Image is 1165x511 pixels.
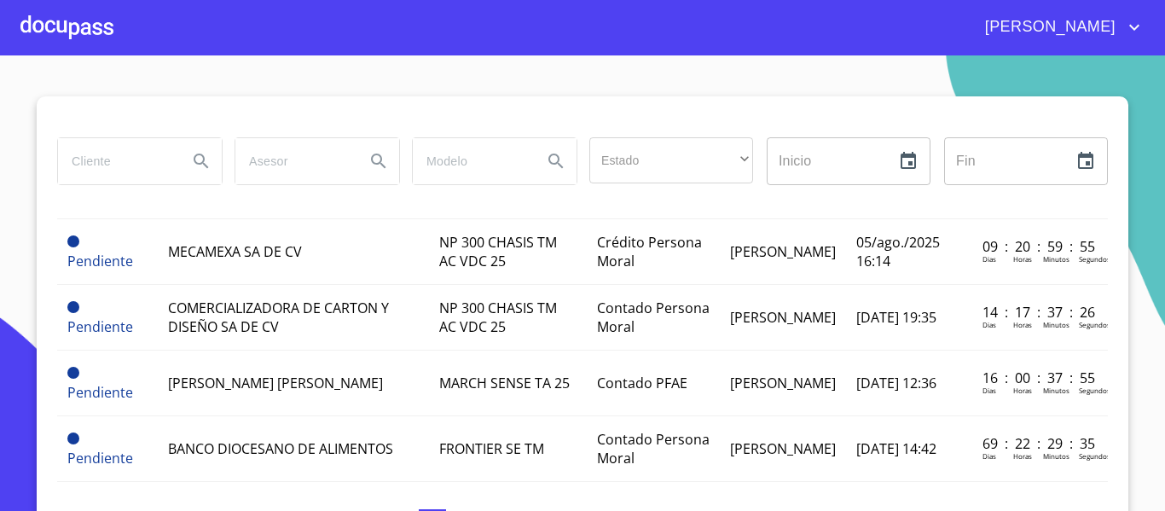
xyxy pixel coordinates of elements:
p: Minutos [1043,451,1069,461]
p: 16 : 00 : 37 : 55 [982,369,1098,387]
span: Pendiente [67,317,133,336]
p: 14 : 17 : 37 : 26 [982,303,1098,322]
button: Search [536,141,577,182]
span: FRONTIER SE TM [439,439,544,458]
p: Horas [1013,451,1032,461]
span: [PERSON_NAME] [PERSON_NAME] [168,374,383,392]
span: [PERSON_NAME] [972,14,1124,41]
span: MECAMEXA SA DE CV [168,242,302,261]
p: Horas [1013,386,1032,395]
p: Minutos [1043,320,1069,329]
input: search [413,138,529,184]
p: Segundos [1079,451,1110,461]
input: search [235,138,351,184]
p: Segundos [1079,320,1110,329]
button: Search [358,141,399,182]
span: [PERSON_NAME] [730,374,836,392]
span: Pendiente [67,235,79,247]
p: Minutos [1043,386,1069,395]
span: 05/ago./2025 16:14 [856,233,940,270]
span: [PERSON_NAME] [730,439,836,458]
p: 09 : 20 : 59 : 55 [982,237,1098,256]
p: Minutos [1043,254,1069,264]
span: NP 300 CHASIS TM AC VDC 25 [439,233,557,270]
p: Segundos [1079,254,1110,264]
button: account of current user [972,14,1145,41]
span: Pendiente [67,433,79,444]
span: COMERCIALIZADORA DE CARTON Y DISEÑO SA DE CV [168,299,389,336]
span: MARCH SENSE TA 25 [439,374,570,392]
span: Pendiente [67,449,133,467]
p: Dias [982,320,996,329]
p: Horas [1013,320,1032,329]
p: Segundos [1079,386,1110,395]
span: Pendiente [67,252,133,270]
div: ​ [589,137,753,183]
span: Contado Persona Moral [597,430,710,467]
span: NP 300 CHASIS TM AC VDC 25 [439,299,557,336]
p: Dias [982,254,996,264]
span: BANCO DIOCESANO DE ALIMENTOS [168,439,393,458]
span: Pendiente [67,383,133,402]
span: Pendiente [67,301,79,313]
input: search [58,138,174,184]
p: 69 : 22 : 29 : 35 [982,434,1098,453]
span: [DATE] 14:42 [856,439,936,458]
button: Search [181,141,222,182]
p: Dias [982,451,996,461]
span: Contado Persona Moral [597,299,710,336]
span: Contado PFAE [597,374,687,392]
span: Crédito Persona Moral [597,233,702,270]
span: [DATE] 19:35 [856,308,936,327]
p: Horas [1013,254,1032,264]
span: Pendiente [67,367,79,379]
span: [PERSON_NAME] [730,308,836,327]
span: [PERSON_NAME] [730,242,836,261]
p: Dias [982,386,996,395]
span: [DATE] 12:36 [856,374,936,392]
